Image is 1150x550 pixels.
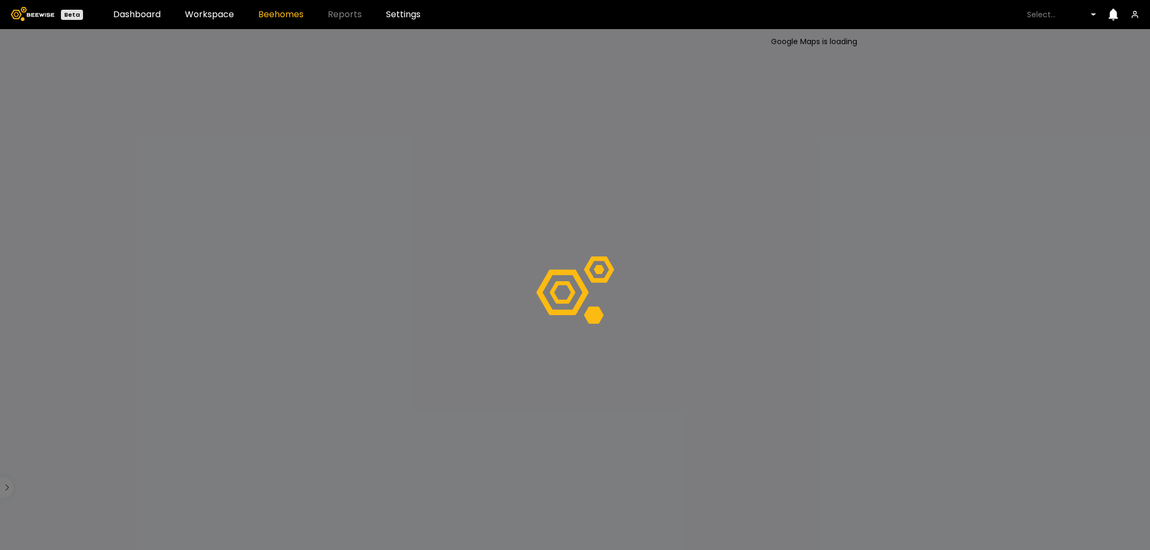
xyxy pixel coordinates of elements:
[386,10,421,19] a: Settings
[328,10,362,19] span: Reports
[61,10,83,20] div: Beta
[11,7,54,21] img: Beewise logo
[185,10,234,19] a: Workspace
[113,10,161,19] a: Dashboard
[258,10,304,19] a: Beehomes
